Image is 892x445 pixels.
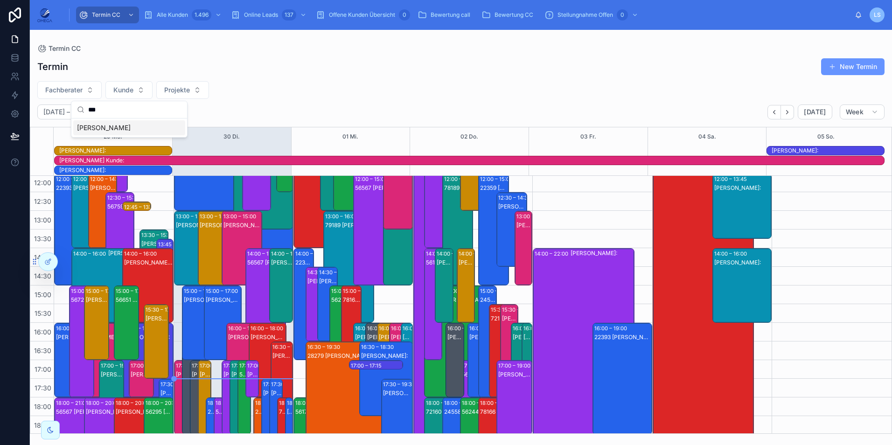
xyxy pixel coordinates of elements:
span: Bewertung CC [495,11,533,19]
span: Projekte [164,85,190,95]
div: 15:30 – 17:30 [502,305,537,314]
div: 16:00 – 18:00 [123,324,158,333]
div: 16:30 – 18:30[PERSON_NAME] Kunde: [271,342,293,416]
div: 17:00 – 19:00 [200,361,234,370]
button: Select Button [156,81,209,99]
div: 12:00 – 15:0022393 [PERSON_NAME]:[PERSON_NAME] [55,174,83,285]
div: 11:00 – 14:0078652 [PERSON_NAME] Kunde:[PERSON_NAME] [294,137,344,248]
div: 137 [282,9,296,21]
div: 17:00 – 19:00 [239,361,274,370]
img: App logo [37,7,52,22]
div: 15:00 – 18:0056414 [PERSON_NAME]:[PERSON_NAME] [425,286,485,397]
a: Alle Kunden1.496 [141,7,226,23]
div: [PERSON_NAME]: [206,296,241,304]
div: 14:30 – 16:30[PERSON_NAME]: [306,267,325,341]
div: 17:00 – 19:00[PERSON_NAME] Kunde: [99,361,124,434]
div: 12:00 – 15:0056567 [PERSON_NAME]:[PERSON_NAME] [354,174,404,285]
div: 14:00 – 16:00[PERSON_NAME] Kunde: [123,249,173,322]
div: 56567 [PERSON_NAME]:[PERSON_NAME] [56,408,104,416]
button: Select Button [105,81,153,99]
div: 56567 [PERSON_NAME]:[PERSON_NAME] [247,259,285,266]
div: 11:30 – 13:30[PERSON_NAME] Kunde: [383,155,412,229]
div: [PERSON_NAME] Kunde: [131,371,153,378]
span: Offene Kunden Übersicht [329,11,395,19]
div: 78166 [PERSON_NAME] Kunde:[PERSON_NAME] [279,408,290,416]
div: 16:00 – 18:00 [379,324,414,333]
div: 14:30 – 16:30 [319,268,354,277]
div: 56759 [PERSON_NAME]:[PERSON_NAME] [107,203,133,210]
div: 11:30 – 13:30[PERSON_NAME] Kunde: [234,155,293,229]
div: 16:00 – 18:00 [391,324,426,333]
div: [PERSON_NAME]: [287,408,292,416]
span: Online Leads [244,11,278,19]
div: [PERSON_NAME] Kunde: [502,315,517,322]
div: 15:00 – 17:00[PERSON_NAME]: [182,286,219,360]
a: Stellungnahme Offen0 [542,7,643,23]
div: [PERSON_NAME] Kunde: [200,371,210,378]
div: [PERSON_NAME]: [108,250,157,257]
div: 15:00 – 18:0024558 [PERSON_NAME]:[PERSON_NAME] [479,286,496,397]
div: [PERSON_NAME]: [367,334,384,341]
div: [PERSON_NAME] Kunde: [124,259,173,266]
div: 56235 [PERSON_NAME]:[PERSON_NAME] [331,296,348,304]
div: 14:00 – 16:00[PERSON_NAME] Kunde: [270,249,293,322]
div: 17:00 – 19:00[PERSON_NAME]: [190,361,203,434]
div: [PERSON_NAME]: [73,184,99,192]
div: 17:00 – 19:00[PERSON_NAME] Kunde: [198,361,211,434]
div: 12:00 – 15:0078189 [PERSON_NAME] Kunde:[PERSON_NAME] [443,174,473,285]
div: [PERSON_NAME]: [271,389,282,397]
div: 16:00 – 18:00 [355,324,390,333]
div: 12:00 – 14:00 [73,174,108,184]
div: 17:30 – 19:30 [160,380,195,389]
div: 13:00 – 15:00 [516,212,551,221]
div: 17:00 – 19:00[PERSON_NAME] Kunde: [230,361,243,434]
a: New Termin [821,58,885,75]
div: 17:30 – 19:30 [383,380,418,389]
div: 12:30 – 14:30 [498,193,533,202]
div: 16:00 – 18:00 [56,324,91,333]
div: 12:00 – 15:00 [355,174,390,184]
div: 16:00 – 18:00[PERSON_NAME] Kunde: [522,323,532,397]
div: 17:00 – 19:00 [231,361,266,370]
div: [PERSON_NAME] Kunde: [459,259,474,266]
button: 01 Mi. [342,127,358,146]
div: 22395 [PERSON_NAME]:[PERSON_NAME] [208,408,218,416]
div: 14:00 – 16:00[PERSON_NAME]: [72,249,158,322]
div: [PERSON_NAME] Kunde: [513,334,528,341]
div: 16:00 – 18:00[PERSON_NAME]: [55,323,79,397]
div: 18:00 – 21:00 [462,398,497,408]
div: 28279 [PERSON_NAME]:[PERSON_NAME] [307,352,396,360]
div: [PERSON_NAME] Kunde: [223,222,261,229]
div: 18:00 – 21:00 [426,398,461,408]
a: Bewertung call [415,7,477,23]
div: 15:30 – 17:30[PERSON_NAME] Kunde: [501,305,518,378]
div: 22359 [PERSON_NAME]:[PERSON_NAME] [480,184,508,192]
div: 12:30 – 15:3056759 [PERSON_NAME]:[PERSON_NAME] [106,193,134,304]
div: 12:00 – 15:0022359 [PERSON_NAME]:[PERSON_NAME] [479,174,509,285]
button: [DATE] [798,104,832,119]
div: 56567 [PERSON_NAME]:[PERSON_NAME] [355,184,403,192]
div: 79189 [PERSON_NAME]:[PERSON_NAME] [325,222,373,229]
div: 16:00 – 18:00[PERSON_NAME]: [468,323,485,397]
div: [PERSON_NAME]: [192,371,202,378]
div: 18:00 – 21:00 [480,398,515,408]
div: 16:00 – 18:00[PERSON_NAME] Kunde: [377,323,397,397]
div: 15:00 – 18:00 [480,286,515,296]
div: 04 Sa. [698,127,716,146]
div: 13:30 – 15:30[PERSON_NAME] Kunde: [140,230,168,304]
div: 14:00 – 16:00 [271,249,306,258]
div: 56759 [PERSON_NAME]:[PERSON_NAME] [239,371,250,378]
div: 15:00 – 17:00 [116,286,150,296]
div: 14:00 – 17:0022393 [PERSON_NAME]:[PERSON_NAME] [294,249,313,360]
div: 16:30 – 18:30 [272,342,307,352]
div: 16:00 – 18:00 [367,324,402,333]
div: 53560 [PERSON_NAME]:[PERSON_NAME] [216,408,226,416]
div: 18:00 – 21:00 [255,398,290,408]
div: 78166 [PERSON_NAME] Kunde:[PERSON_NAME] [343,296,360,304]
div: [PERSON_NAME] Kunde: [86,296,108,304]
div: 17:00 – 19:00 [498,361,533,370]
div: [PERSON_NAME]: [469,334,485,341]
div: 15:00 – 18:00 [71,286,106,296]
div: 16:30 – 19:30 [307,342,342,352]
div: [PERSON_NAME]: [223,371,234,378]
